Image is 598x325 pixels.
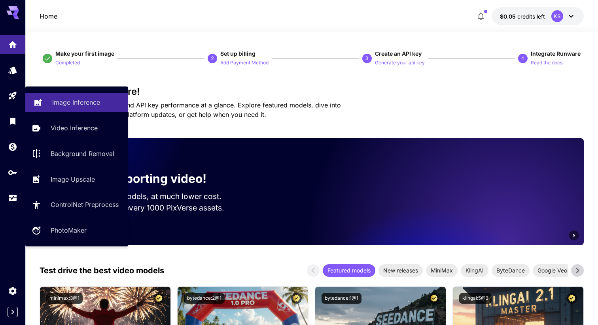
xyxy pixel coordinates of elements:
[153,293,164,304] button: Certified Model – Vetted for best performance and includes a commercial license.
[25,144,128,163] a: Background Removal
[184,293,225,304] button: bytedance:2@1
[55,50,114,57] span: Make your first image
[51,149,114,158] p: Background Removal
[521,55,524,62] p: 4
[25,169,128,189] a: Image Upscale
[52,191,237,202] p: Run the best video models, at much lower cost.
[8,91,17,101] div: Playground
[533,266,572,274] span: Google Veo
[461,266,488,274] span: KlingAI
[74,170,206,188] p: Now supporting video!
[426,266,458,274] span: MiniMax
[8,193,17,203] div: Usage
[531,59,562,67] p: Read the docs
[429,293,439,304] button: Certified Model – Vetted for best performance and includes a commercial license.
[46,293,83,304] button: minimax:3@1
[40,11,57,21] p: Home
[25,118,128,138] a: Video Inference
[51,225,87,235] p: PhotoMaker
[291,293,302,304] button: Certified Model – Vetted for best performance and includes a commercial license.
[55,59,80,67] p: Completed
[8,307,18,317] button: Expand sidebar
[51,123,98,133] p: Video Inference
[220,59,269,67] p: Add Payment Method
[517,13,545,20] span: credits left
[322,293,361,304] button: bytedance:1@1
[25,221,128,240] a: PhotoMaker
[459,293,492,304] button: klingai:5@3
[323,266,375,274] span: Featured models
[211,55,214,62] p: 2
[500,12,545,21] div: $0.05
[8,167,17,177] div: API Keys
[375,59,425,67] p: Generate your api key
[8,39,17,49] div: Home
[52,98,100,107] p: Image Inference
[551,10,563,22] div: KS
[25,195,128,214] a: ControlNet Preprocess
[40,11,57,21] nav: breadcrumb
[492,7,584,25] button: $0.05
[40,86,584,97] h3: Welcome to Runware!
[378,266,423,274] span: New releases
[8,116,17,126] div: Library
[40,101,341,118] span: Check out your usage stats and API key performance at a glance. Explore featured models, dive int...
[220,50,255,57] span: Set up billing
[573,232,575,238] span: 6
[531,50,581,57] span: Integrate Runware
[8,142,17,152] div: Wallet
[51,200,119,209] p: ControlNet Preprocess
[492,266,530,274] span: ByteDance
[51,175,95,184] p: Image Upscale
[25,93,128,112] a: Image Inference
[365,55,368,62] p: 3
[40,265,164,276] p: Test drive the best video models
[8,286,17,296] div: Settings
[52,202,237,214] p: Save up to $500 for every 1000 PixVerse assets.
[375,50,422,57] span: Create an API key
[500,13,517,20] span: $0.05
[566,293,577,304] button: Certified Model – Vetted for best performance and includes a commercial license.
[8,65,17,75] div: Models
